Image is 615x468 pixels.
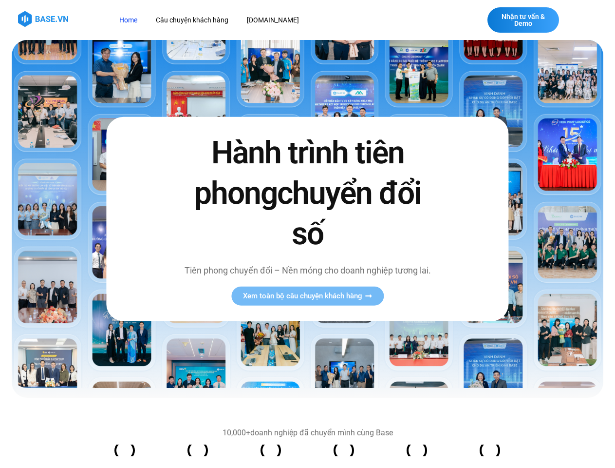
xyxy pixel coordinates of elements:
[497,13,549,27] span: Nhận tư vấn & Demo
[161,445,234,456] div: 2 trên 14
[223,428,250,437] b: 10,000+
[307,445,380,456] div: 4 trên 14
[487,7,559,33] a: Nhận tư vấn & Demo
[453,445,526,456] div: 6 trên 14
[231,287,384,306] a: Xem toàn bộ câu chuyện khách hàng
[149,11,236,29] a: Câu chuyện khách hàng
[526,445,599,456] div: 7 trên 14
[234,445,307,456] div: 3 trên 14
[89,445,162,456] div: 1 trên 14
[380,445,453,456] div: 5 trên 14
[240,11,306,29] a: [DOMAIN_NAME]
[181,132,433,254] h2: Hành trình tiên phong
[89,445,527,456] div: Băng chuyền hình ảnh
[243,292,362,300] span: Xem toàn bộ câu chuyện khách hàng
[89,429,527,437] div: doanh nghiệp đã chuyển mình cùng Base
[181,264,433,277] p: Tiên phong chuyển đổi – Nền móng cho doanh nghiệp tương lai.
[277,175,421,252] span: chuyển đổi số
[112,11,439,29] nav: Menu
[112,11,145,29] a: Home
